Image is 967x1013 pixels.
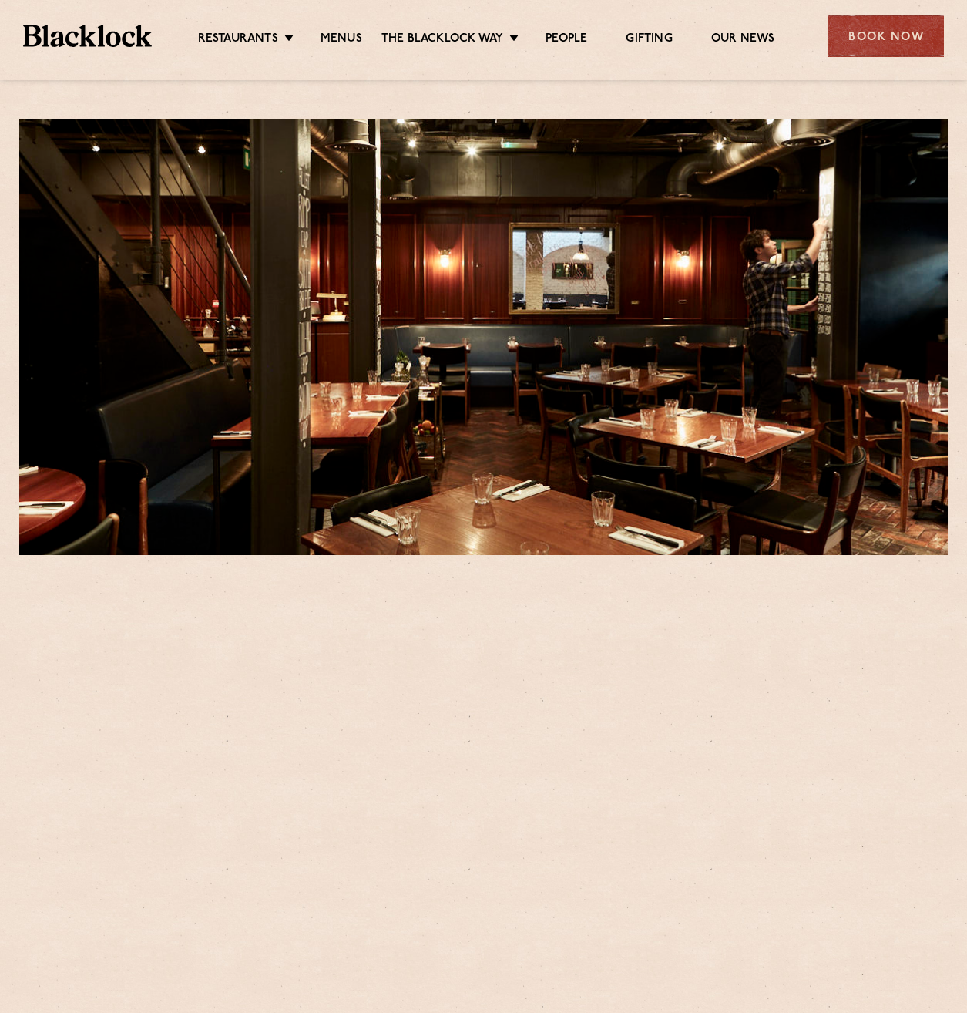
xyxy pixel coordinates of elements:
[711,32,775,49] a: Our News
[626,32,672,49] a: Gifting
[546,32,587,49] a: People
[381,32,503,49] a: The Blacklock Way
[828,15,944,57] div: Book Now
[23,25,152,46] img: BL_Textured_Logo-footer-cropped.svg
[321,32,362,49] a: Menus
[198,32,278,49] a: Restaurants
